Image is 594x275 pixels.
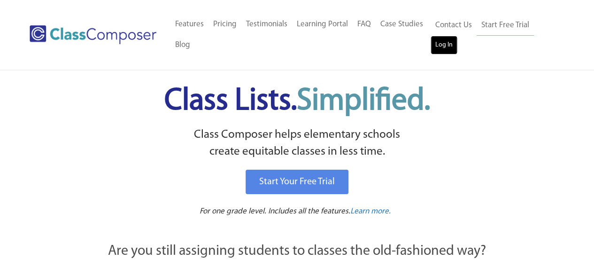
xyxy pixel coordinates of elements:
[431,15,557,55] nav: Header Menu
[200,207,350,215] span: For one grade level. Includes all the features.
[350,207,391,215] span: Learn more.
[259,177,335,187] span: Start Your Free Trial
[58,241,537,262] p: Are you still assigning students to classes the old-fashioned way?
[164,86,430,117] span: Class Lists.
[477,15,534,36] a: Start Free Trial
[170,14,208,35] a: Features
[297,86,430,117] span: Simplified.
[30,25,156,44] img: Class Composer
[246,170,348,194] a: Start Your Free Trial
[376,14,428,35] a: Case Studies
[56,126,538,161] p: Class Composer helps elementary schools create equitable classes in less time.
[353,14,376,35] a: FAQ
[208,14,241,35] a: Pricing
[431,15,477,36] a: Contact Us
[350,206,391,218] a: Learn more.
[431,36,457,55] a: Log In
[170,35,195,55] a: Blog
[292,14,353,35] a: Learning Portal
[241,14,292,35] a: Testimonials
[170,14,431,55] nav: Header Menu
